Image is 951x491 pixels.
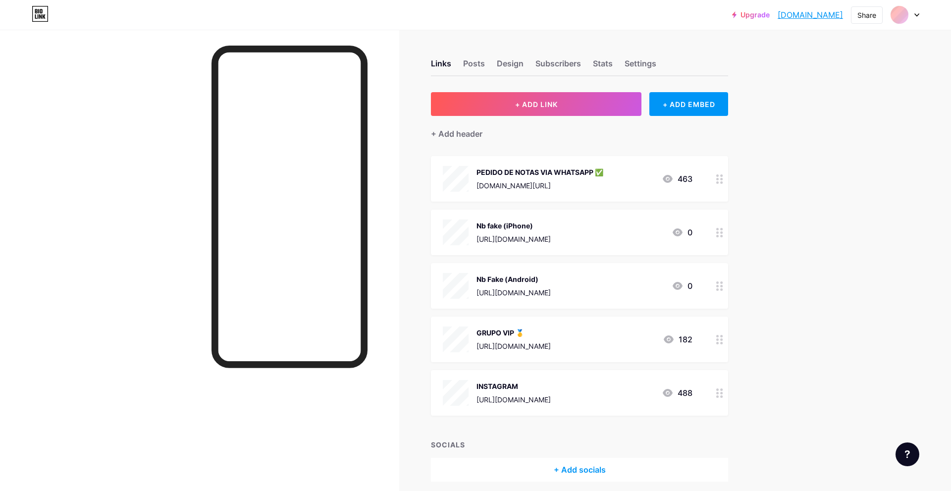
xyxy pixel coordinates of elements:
div: 0 [672,226,692,238]
div: GRUPO VIP 🥇 [476,327,551,338]
div: Nb fake (iPhone) [476,220,551,231]
div: Nb Fake (Android) [476,274,551,284]
div: [URL][DOMAIN_NAME] [476,234,551,244]
div: Design [497,57,524,75]
div: + Add socials [431,458,728,482]
div: 182 [663,333,692,345]
div: Share [857,10,876,20]
div: Stats [593,57,613,75]
a: Upgrade [732,11,770,19]
div: + Add header [431,128,482,140]
button: + ADD LINK [431,92,641,116]
div: SOCIALS [431,439,728,450]
div: [URL][DOMAIN_NAME] [476,287,551,298]
div: [DOMAIN_NAME][URL] [476,180,603,191]
div: + ADD EMBED [649,92,728,116]
div: Posts [463,57,485,75]
span: + ADD LINK [515,100,558,109]
div: [URL][DOMAIN_NAME] [476,394,551,405]
div: 488 [662,387,692,399]
div: PEDIDO DE NOTAS VIA WHATSAPP ✅ [476,167,603,177]
div: Links [431,57,451,75]
div: [URL][DOMAIN_NAME] [476,341,551,351]
div: 0 [672,280,692,292]
div: Subscribers [535,57,581,75]
div: 463 [662,173,692,185]
a: [DOMAIN_NAME] [778,9,843,21]
div: INSTAGRAM [476,381,551,391]
div: Settings [625,57,656,75]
